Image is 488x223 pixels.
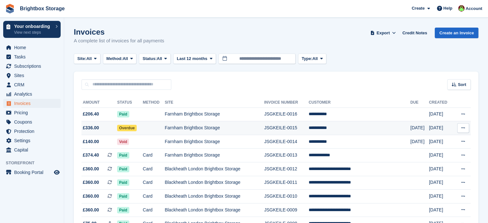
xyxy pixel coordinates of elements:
[377,30,390,36] span: Export
[83,179,99,186] span: £360.00
[3,168,61,177] a: menu
[117,179,129,186] span: Paid
[83,152,99,159] span: £374.40
[3,127,61,136] a: menu
[3,71,61,80] a: menu
[165,135,264,149] td: Farnham Brightbox Storage
[14,99,53,108] span: Invoices
[429,98,453,108] th: Created
[14,117,53,126] span: Coupons
[369,28,397,38] button: Export
[165,190,264,203] td: Blackheath London Brightbox Storage
[3,52,61,61] a: menu
[14,145,53,154] span: Capital
[143,190,165,203] td: Card
[3,136,61,145] a: menu
[429,176,453,190] td: [DATE]
[14,108,53,117] span: Pricing
[410,135,429,149] td: [DATE]
[83,124,99,131] span: £336.00
[17,3,67,14] a: Brightbox Storage
[264,203,308,217] td: JSGKEILE-0009
[410,98,429,108] th: Due
[14,127,53,136] span: Protection
[14,80,53,89] span: CRM
[466,5,482,12] span: Account
[264,149,308,162] td: JSGKEILE-0013
[429,121,453,135] td: [DATE]
[3,145,61,154] a: menu
[83,166,99,172] span: £360.00
[264,162,308,176] td: JSGKEILE-0012
[123,56,128,62] span: All
[429,135,453,149] td: [DATE]
[165,176,264,190] td: Blackheath London Brightbox Storage
[117,111,129,117] span: Paid
[443,5,452,12] span: Help
[165,98,264,108] th: Site
[3,43,61,52] a: menu
[3,80,61,89] a: menu
[165,162,264,176] td: Blackheath London Brightbox Storage
[143,98,165,108] th: Method
[143,162,165,176] td: Card
[117,98,143,108] th: Status
[14,24,52,29] p: Your onboarding
[83,111,99,117] span: £206.40
[173,54,216,64] button: Last 12 months
[139,54,170,64] button: Status: All
[410,121,429,135] td: [DATE]
[14,43,53,52] span: Home
[298,54,326,64] button: Type: All
[400,28,430,38] a: Credit Notes
[165,107,264,121] td: Farnham Brightbox Storage
[165,203,264,217] td: Blackheath London Brightbox Storage
[264,176,308,190] td: JSGKEILE-0011
[3,117,61,126] a: menu
[142,56,157,62] span: Status:
[3,21,61,38] a: Your onboarding View next steps
[6,160,64,166] span: Storefront
[429,149,453,162] td: [DATE]
[309,98,410,108] th: Customer
[264,121,308,135] td: JSGKEILE-0015
[14,90,53,99] span: Analytics
[264,107,308,121] td: JSGKEILE-0016
[103,54,137,64] button: Method: All
[53,168,61,176] a: Preview store
[3,90,61,99] a: menu
[117,139,129,145] span: Void
[3,99,61,108] a: menu
[86,56,92,62] span: All
[3,108,61,117] a: menu
[81,98,117,108] th: Amount
[107,56,123,62] span: Method:
[429,203,453,217] td: [DATE]
[83,193,99,200] span: £360.00
[429,162,453,176] td: [DATE]
[177,56,207,62] span: Last 12 months
[3,62,61,71] a: menu
[83,138,99,145] span: £140.00
[14,30,52,35] p: View next steps
[117,207,129,213] span: Paid
[312,56,318,62] span: All
[429,190,453,203] td: [DATE]
[302,56,312,62] span: Type:
[435,28,478,38] a: Create an Invoice
[157,56,162,62] span: All
[117,166,129,172] span: Paid
[117,152,129,159] span: Paid
[74,37,164,45] p: A complete list of invoices for all payments
[14,62,53,71] span: Subscriptions
[14,136,53,145] span: Settings
[412,5,424,12] span: Create
[14,52,53,61] span: Tasks
[429,107,453,121] td: [DATE]
[143,203,165,217] td: Card
[74,54,100,64] button: Site: All
[83,207,99,213] span: £360.00
[264,135,308,149] td: JSGKEILE-0014
[117,193,129,200] span: Paid
[458,81,466,88] span: Sort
